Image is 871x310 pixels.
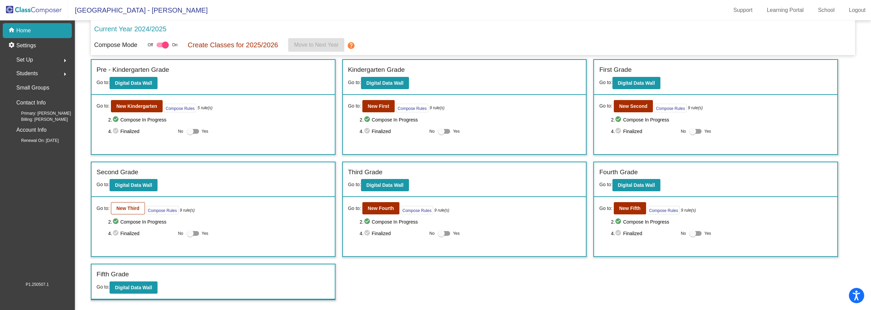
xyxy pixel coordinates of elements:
[115,80,152,86] b: Digital Data Wall
[599,65,631,75] label: First Grade
[178,230,183,236] span: No
[360,127,426,135] span: 4. Finalized
[360,116,581,124] span: 2. Compose In Progress
[16,69,38,78] span: Students
[111,100,163,112] button: New Kindergarten
[647,206,680,214] button: Compose Rules
[94,24,166,34] p: Current Year 2024/2025
[108,127,175,135] span: 4. Finalized
[178,128,183,134] span: No
[188,40,278,50] p: Create Classes for 2025/2026
[348,205,361,212] span: Go to:
[681,230,686,236] span: No
[8,27,16,35] mat-icon: home
[434,207,449,213] i: 9 rule(s)
[112,116,120,124] mat-icon: check_circle
[364,116,372,124] mat-icon: check_circle
[599,167,638,177] label: Fourth Grade
[366,80,404,86] b: Digital Data Wall
[97,65,169,75] label: Pre - Kindergarten Grade
[348,102,361,110] span: Go to:
[108,218,330,226] span: 2. Compose In Progress
[362,202,399,214] button: New Fourth
[97,80,110,85] span: Go to:
[97,182,110,187] span: Go to:
[615,218,623,226] mat-icon: check_circle
[360,229,426,238] span: 4. Finalized
[97,205,110,212] span: Go to:
[16,27,31,35] p: Home
[401,206,433,214] button: Compose Rules
[294,42,339,48] span: Move to Next Year
[94,40,137,50] p: Compose Mode
[429,128,434,134] span: No
[202,229,209,238] span: Yes
[453,127,460,135] span: Yes
[97,284,110,290] span: Go to:
[146,206,179,214] button: Compose Rules
[688,105,703,111] i: 9 rule(s)
[599,182,612,187] span: Go to:
[704,127,711,135] span: Yes
[761,5,809,16] a: Learning Portal
[164,104,196,112] button: Compose Rules
[843,5,871,16] a: Logout
[97,270,129,279] label: Fifth Grade
[360,218,581,226] span: 2. Compose In Progress
[110,77,158,89] button: Digital Data Wall
[612,179,660,191] button: Digital Data Wall
[348,182,361,187] span: Go to:
[197,105,212,111] i: 5 rule(s)
[368,103,389,109] b: New First
[116,206,139,211] b: New Third
[180,207,195,213] i: 9 rule(s)
[681,207,696,213] i: 9 rule(s)
[615,229,623,238] mat-icon: check_circle
[112,218,120,226] mat-icon: check_circle
[430,105,445,111] i: 9 rule(s)
[348,80,361,85] span: Go to:
[615,127,623,135] mat-icon: check_circle
[111,202,145,214] button: New Third
[611,229,677,238] span: 4. Finalized
[116,103,157,109] b: New Kindergarten
[429,230,434,236] span: No
[728,5,758,16] a: Support
[8,42,16,50] mat-icon: settings
[172,42,178,48] span: On
[611,218,833,226] span: 2. Compose In Progress
[619,206,641,211] b: New Fifth
[681,128,686,134] span: No
[812,5,840,16] a: School
[16,125,47,135] p: Account Info
[618,182,655,188] b: Digital Data Wall
[61,56,69,65] mat-icon: arrow_right
[361,77,409,89] button: Digital Data Wall
[396,104,428,112] button: Compose Rules
[362,100,395,112] button: New First
[112,229,120,238] mat-icon: check_circle
[599,80,612,85] span: Go to:
[368,206,394,211] b: New Fourth
[348,65,405,75] label: Kindergarten Grade
[615,116,623,124] mat-icon: check_circle
[16,42,36,50] p: Settings
[97,102,110,110] span: Go to:
[16,83,49,93] p: Small Groups
[614,202,646,214] button: New Fifth
[10,110,71,116] span: Primary: [PERSON_NAME]
[108,229,175,238] span: 4. Finalized
[453,229,460,238] span: Yes
[347,42,355,50] mat-icon: help
[612,77,660,89] button: Digital Data Wall
[364,218,372,226] mat-icon: check_circle
[115,182,152,188] b: Digital Data Wall
[366,182,404,188] b: Digital Data Wall
[112,127,120,135] mat-icon: check_circle
[619,103,647,109] b: New Second
[110,179,158,191] button: Digital Data Wall
[614,100,653,112] button: New Second
[364,229,372,238] mat-icon: check_circle
[16,98,46,108] p: Contact Info
[618,80,655,86] b: Digital Data Wall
